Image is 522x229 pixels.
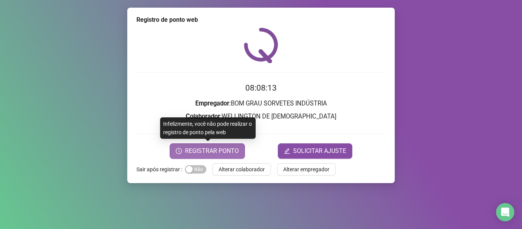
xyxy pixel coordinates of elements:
[136,163,185,175] label: Sair após registrar
[278,143,352,159] button: editSOLICITAR AJUSTE
[283,165,329,174] span: Alterar empregador
[244,28,278,63] img: QRPoint
[185,146,239,156] span: REGISTRAR PONTO
[136,15,386,24] div: Registro de ponto web
[160,117,256,139] div: Infelizmente, você não pode realizar o registro de ponto pela web
[186,113,220,120] strong: Colaborador
[170,143,245,159] button: REGISTRAR PONTO
[136,112,386,122] h3: : WELLINGTON DE [DEMOGRAPHIC_DATA]
[284,148,290,154] span: edit
[212,163,271,175] button: Alterar colaborador
[219,165,265,174] span: Alterar colaborador
[176,148,182,154] span: clock-circle
[195,100,229,107] strong: Empregador
[496,203,514,221] div: Open Intercom Messenger
[136,99,386,109] h3: : BOM GRAU SORVETES INDÚSTRIA
[245,83,277,93] time: 08:08:13
[293,146,346,156] span: SOLICITAR AJUSTE
[277,163,336,175] button: Alterar empregador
